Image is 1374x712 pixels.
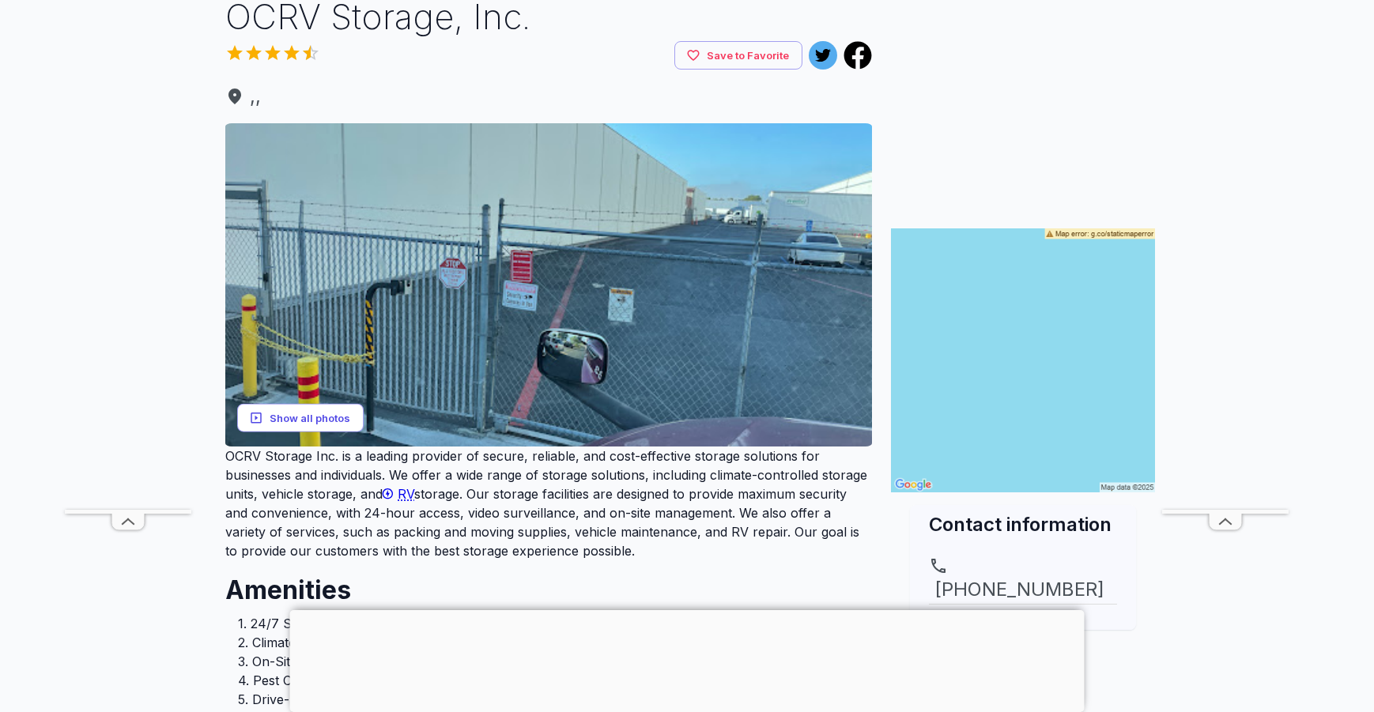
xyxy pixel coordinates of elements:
a: RV [383,486,414,502]
iframe: Advertisement [1162,36,1289,510]
iframe: Advertisement [65,36,191,510]
a: [PHONE_NUMBER] [929,556,1117,604]
img: Map for OCRV Storage, Inc. [891,228,1155,492]
li: 1. 24/7 Security Surveillance [238,614,859,633]
span: RV [398,486,414,502]
li: 3. On-Site Management [238,652,859,671]
img: AJQcZqKw4BgZE67wj8EP5wcWXGvQCUK0TQg6R8QCRBYgOicNQlX1BuiHEkELRIWmsiCdzNNYPR8mUGm134hUuWKJEz01BhpZC... [225,123,872,446]
button: Show all photos [237,403,364,432]
span: , , [225,82,872,111]
a: ,, [225,82,872,111]
iframe: Advertisement [290,610,1085,708]
p: OCRV Storage Inc. is a leading provider of secure, reliable, and cost-effective storage solutions... [225,446,872,560]
h2: Amenities [225,560,872,608]
h2: Contact information [929,511,1117,537]
button: Save to Favorite [674,41,802,70]
li: 5. Drive-Up Access [238,690,859,709]
li: 2. Climate-Controlled Units [238,633,859,652]
li: 4. Pest Control [238,671,859,690]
